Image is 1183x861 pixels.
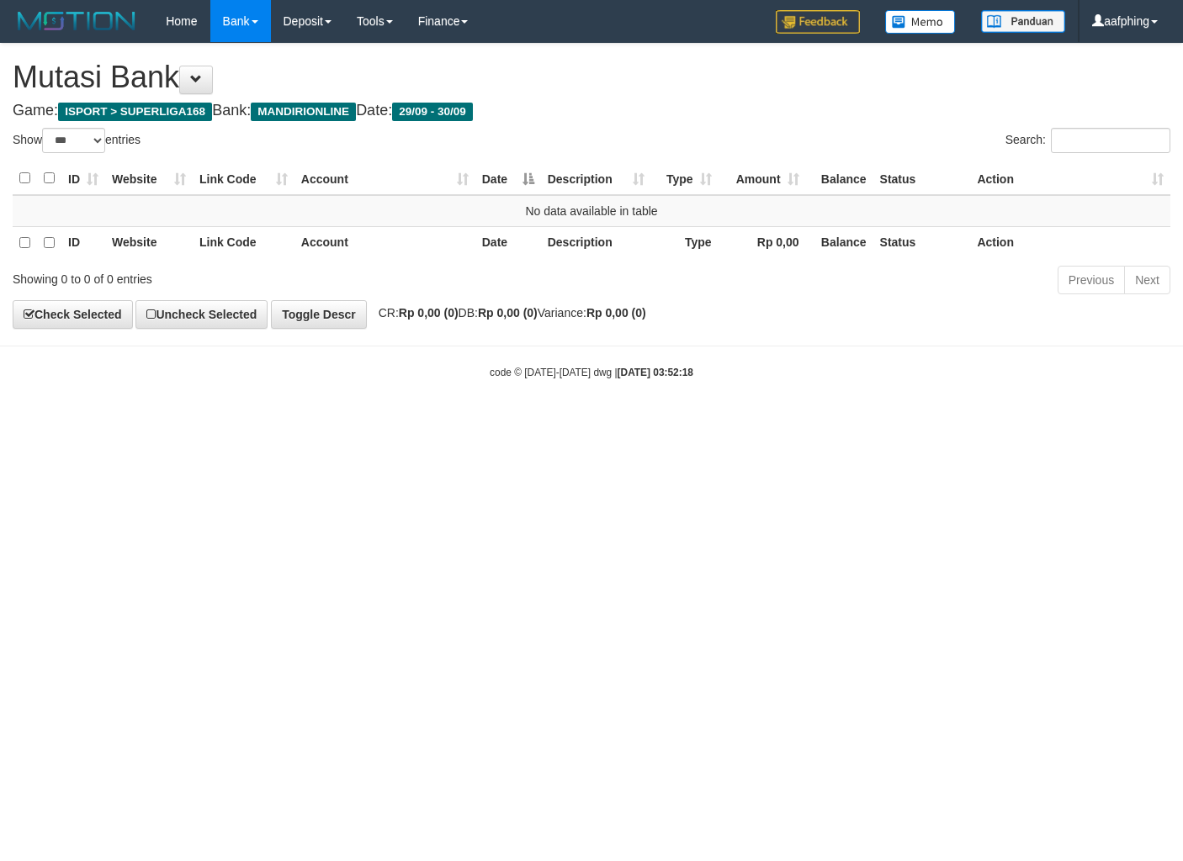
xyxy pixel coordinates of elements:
[370,306,646,320] span: CR: DB: Variance:
[541,162,651,195] th: Description: activate to sort column ascending
[193,162,294,195] th: Link Code: activate to sort column ascending
[13,195,1170,227] td: No data available in table
[651,226,719,259] th: Type
[490,367,693,378] small: code © [DATE]-[DATE] dwg |
[1124,266,1170,294] a: Next
[478,306,538,320] strong: Rp 0,00 (0)
[1051,128,1170,153] input: Search:
[105,226,193,259] th: Website
[294,162,475,195] th: Account: activate to sort column ascending
[58,103,212,121] span: ISPORT > SUPERLIGA168
[61,162,105,195] th: ID: activate to sort column ascending
[13,61,1170,94] h1: Mutasi Bank
[873,162,971,195] th: Status
[981,10,1065,33] img: panduan.png
[13,264,480,288] div: Showing 0 to 0 of 0 entries
[399,306,459,320] strong: Rp 0,00 (0)
[135,300,268,329] a: Uncheck Selected
[873,226,971,259] th: Status
[193,226,294,259] th: Link Code
[13,103,1170,119] h4: Game: Bank: Date:
[618,367,693,378] strong: [DATE] 03:52:18
[13,300,133,329] a: Check Selected
[970,226,1170,259] th: Action
[586,306,646,320] strong: Rp 0,00 (0)
[13,8,141,34] img: MOTION_logo.png
[13,128,141,153] label: Show entries
[1058,266,1125,294] a: Previous
[651,162,719,195] th: Type: activate to sort column ascending
[475,226,541,259] th: Date
[61,226,105,259] th: ID
[806,226,873,259] th: Balance
[475,162,541,195] th: Date: activate to sort column descending
[885,10,956,34] img: Button%20Memo.svg
[719,162,806,195] th: Amount: activate to sort column ascending
[42,128,105,153] select: Showentries
[970,162,1170,195] th: Action: activate to sort column ascending
[105,162,193,195] th: Website: activate to sort column ascending
[1005,128,1170,153] label: Search:
[392,103,473,121] span: 29/09 - 30/09
[251,103,356,121] span: MANDIRIONLINE
[806,162,873,195] th: Balance
[719,226,806,259] th: Rp 0,00
[776,10,860,34] img: Feedback.jpg
[541,226,651,259] th: Description
[294,226,475,259] th: Account
[271,300,367,329] a: Toggle Descr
